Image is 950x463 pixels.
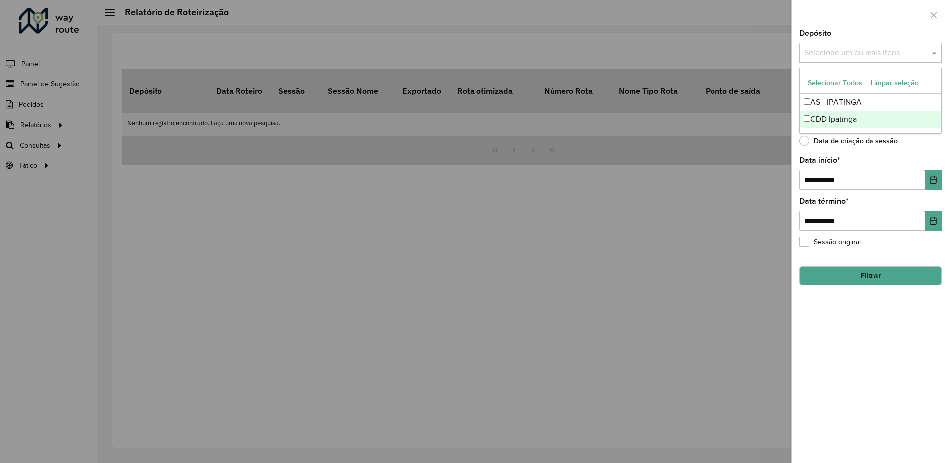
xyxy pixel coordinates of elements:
button: Choose Date [925,170,942,190]
label: Sessão original [799,237,861,247]
ng-dropdown-panel: Options list [799,68,942,134]
button: Choose Date [925,211,942,231]
button: Filtrar [799,266,942,285]
label: Data de criação da sessão [799,136,898,146]
div: AS - IPATINGA [800,94,941,111]
label: Depósito [799,27,831,39]
label: Data término [799,195,849,207]
label: Data início [799,154,840,166]
div: CDD Ipatinga [800,111,941,128]
button: Selecionar Todos [803,76,867,91]
button: Limpar seleção [867,76,923,91]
